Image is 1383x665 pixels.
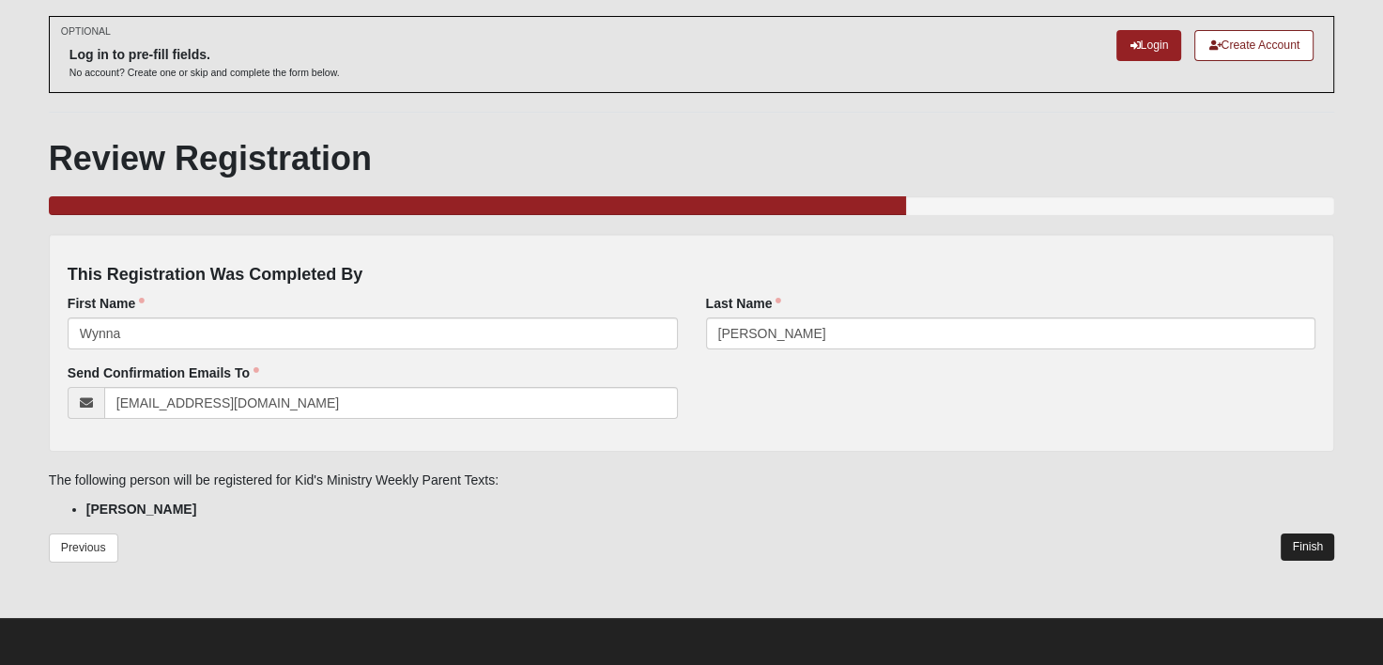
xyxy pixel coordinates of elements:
label: First Name [68,294,145,313]
h6: Log in to pre-fill fields. [69,47,340,63]
a: Finish [1281,534,1334,561]
a: Previous [49,534,118,563]
h4: This Registration Was Completed By [68,265,1315,286]
a: Create Account [1194,30,1314,61]
p: No account? Create one or skip and complete the form below. [69,66,340,80]
label: Last Name [706,294,782,313]
a: Login [1116,30,1181,61]
label: Send Confirmation Emails To [68,363,259,382]
strong: [PERSON_NAME] [86,502,196,517]
small: OPTIONAL [61,24,111,39]
h1: Review Registration [49,138,1334,178]
p: The following person will be registered for Kid's Ministry Weekly Parent Texts: [49,471,1334,490]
